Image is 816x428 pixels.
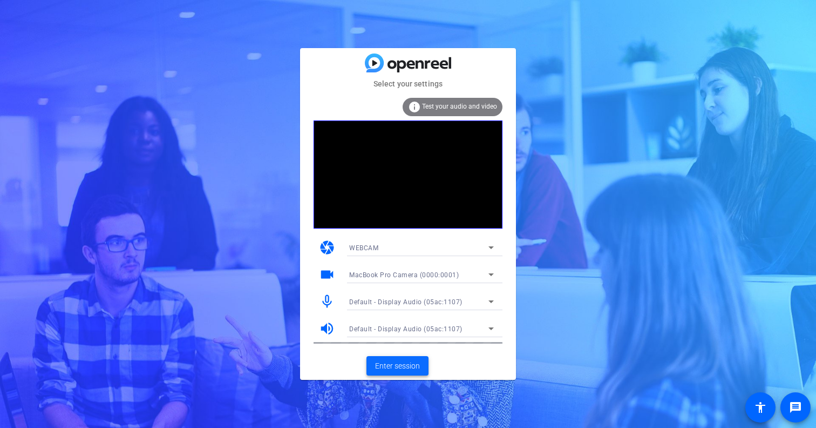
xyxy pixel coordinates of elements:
[300,78,516,90] mat-card-subtitle: Select your settings
[422,103,497,110] span: Test your audio and video
[408,101,421,113] mat-icon: info
[319,239,335,256] mat-icon: camera
[365,54,451,72] img: blue-gradient.svg
[319,320,335,337] mat-icon: volume_up
[349,244,378,252] span: WEBCAM
[349,325,463,333] span: Default - Display Audio (05ac:1107)
[375,360,420,372] span: Enter session
[349,298,463,306] span: Default - Display Audio (05ac:1107)
[789,401,802,414] mat-icon: message
[319,293,335,310] mat-icon: mic_none
[319,266,335,283] mat-icon: videocam
[366,356,429,376] button: Enter session
[754,401,767,414] mat-icon: accessibility
[349,271,459,279] span: MacBook Pro Camera (0000:0001)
